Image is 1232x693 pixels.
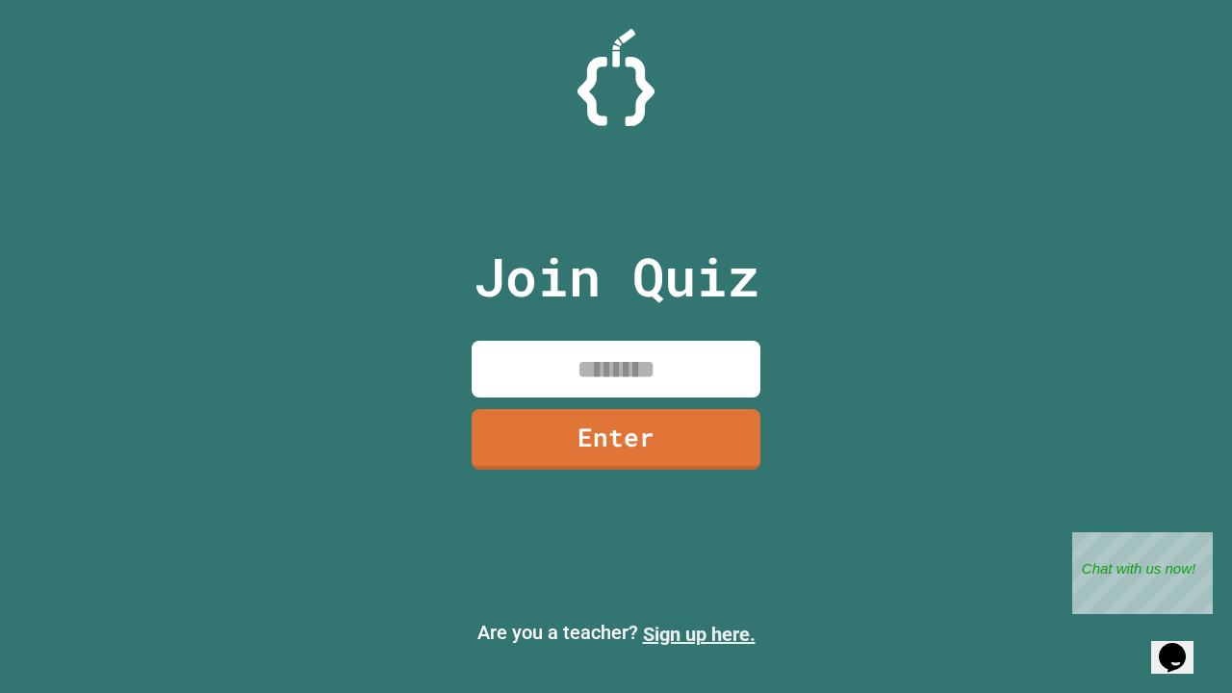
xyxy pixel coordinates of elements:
iframe: chat widget [1151,616,1213,674]
p: Are you a teacher? [15,618,1217,649]
p: Join Quiz [474,237,759,317]
a: Sign up here. [643,623,756,646]
img: Logo.svg [577,29,654,126]
iframe: chat widget [1072,532,1213,614]
a: Enter [472,409,760,470]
